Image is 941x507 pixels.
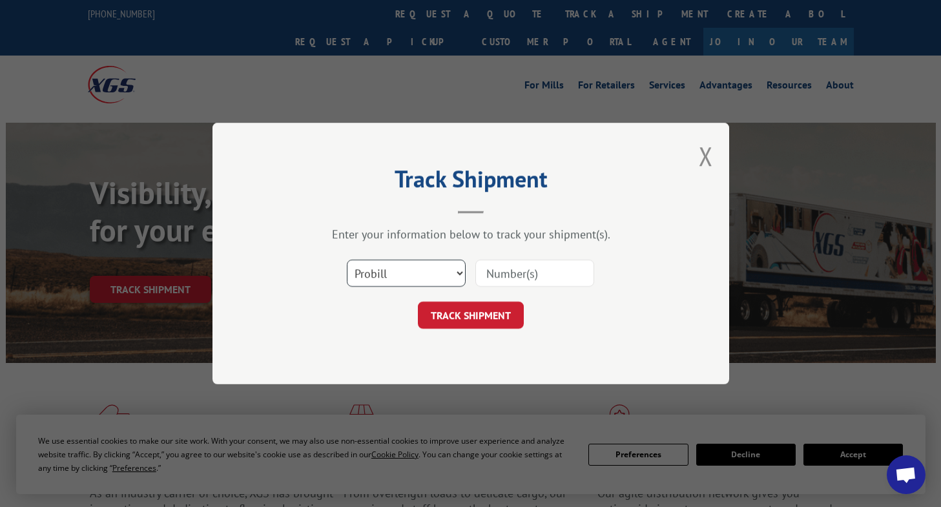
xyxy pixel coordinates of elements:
[475,260,594,287] input: Number(s)
[887,455,925,494] div: Open chat
[277,227,665,242] div: Enter your information below to track your shipment(s).
[277,170,665,194] h2: Track Shipment
[418,302,524,329] button: TRACK SHIPMENT
[699,139,713,173] button: Close modal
